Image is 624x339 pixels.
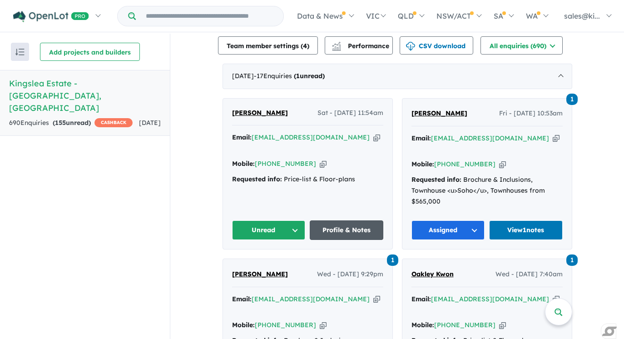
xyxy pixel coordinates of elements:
a: 1 [387,253,398,265]
img: line-chart.svg [332,42,340,47]
img: bar-chart.svg [332,45,341,50]
a: [EMAIL_ADDRESS][DOMAIN_NAME] [431,134,549,142]
span: Performance [333,42,389,50]
span: [PERSON_NAME] [232,109,288,117]
button: CSV download [400,36,473,55]
span: sales@ki... [564,11,600,20]
strong: Email: [232,295,252,303]
span: 1 [387,254,398,266]
span: Fri - [DATE] 10:53am [499,108,563,119]
strong: ( unread) [294,72,325,80]
span: [PERSON_NAME] [411,109,467,117]
button: Copy [499,320,506,330]
div: [DATE] [223,64,572,89]
a: Oakley Kwon [411,269,454,280]
button: Copy [373,133,380,142]
span: Sat - [DATE] 11:54am [317,108,383,119]
strong: Requested info: [411,175,461,184]
h5: Kingslea Estate - [GEOGRAPHIC_DATA] , [GEOGRAPHIC_DATA] [9,77,161,114]
button: Team member settings (4) [218,36,318,55]
button: Add projects and builders [40,43,140,61]
img: sort.svg [15,49,25,55]
strong: Mobile: [411,160,434,168]
span: [PERSON_NAME] [232,270,288,278]
span: 1 [566,254,578,266]
img: download icon [406,42,415,51]
button: Copy [320,159,327,169]
a: [EMAIL_ADDRESS][DOMAIN_NAME] [431,295,549,303]
button: Copy [373,294,380,304]
span: Wed - [DATE] 7:40am [495,269,563,280]
strong: ( unread) [53,119,91,127]
div: 690 Enquir ies [9,118,133,129]
button: Copy [553,134,560,143]
button: Copy [320,320,327,330]
a: [PHONE_NUMBER] [434,321,495,329]
span: 155 [55,119,66,127]
a: 1 [566,253,578,265]
span: 1 [296,72,300,80]
span: Wed - [DATE] 9:29pm [317,269,383,280]
button: Assigned [411,220,485,240]
a: [EMAIL_ADDRESS][DOMAIN_NAME] [252,295,370,303]
input: Try estate name, suburb, builder or developer [138,6,282,26]
span: Oakley Kwon [411,270,454,278]
a: [PERSON_NAME] [232,108,288,119]
button: All enquiries (690) [480,36,563,55]
a: [PHONE_NUMBER] [255,321,316,329]
span: CASHBACK [94,118,133,127]
a: [PERSON_NAME] [411,108,467,119]
span: 4 [303,42,307,50]
button: Copy [553,294,560,304]
a: View1notes [489,220,563,240]
div: Price-list & Floor-plans [232,174,383,185]
div: Brochure & Inclusions, Townhouse <u>Soho</u>, Townhouses from $565,000 [411,174,563,207]
strong: Mobile: [232,160,255,168]
strong: Email: [411,295,431,303]
strong: Email: [411,134,431,142]
a: [PERSON_NAME] [232,269,288,280]
button: Performance [325,36,393,55]
button: Copy [499,160,506,169]
strong: Mobile: [232,321,255,329]
a: 1 [566,93,578,105]
span: - 17 Enquir ies [254,72,325,80]
strong: Email: [232,133,252,141]
a: [PHONE_NUMBER] [434,160,495,168]
span: [DATE] [139,119,161,127]
strong: Requested info: [232,175,282,183]
a: [EMAIL_ADDRESS][DOMAIN_NAME] [252,133,370,141]
span: 1 [566,94,578,105]
strong: Mobile: [411,321,434,329]
button: Unread [232,220,306,240]
img: Openlot PRO Logo White [13,11,89,22]
a: [PHONE_NUMBER] [255,160,316,168]
a: Profile & Notes [310,220,383,240]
